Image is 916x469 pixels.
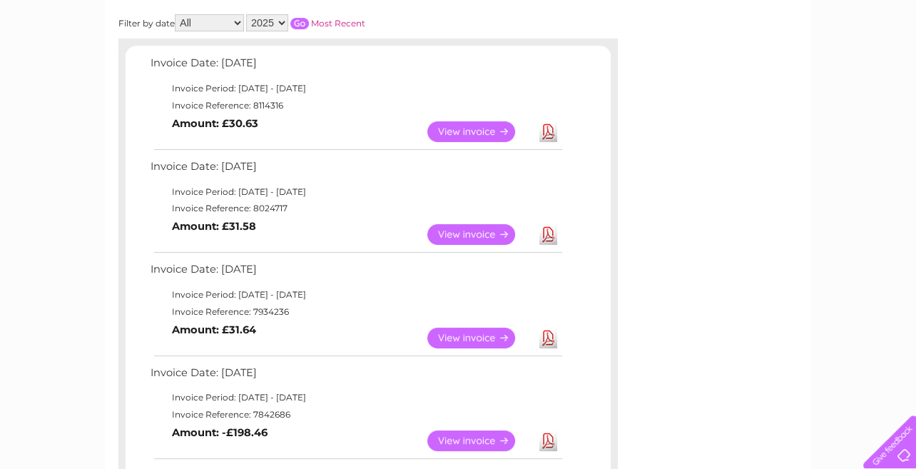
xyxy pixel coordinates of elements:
a: Log out [869,61,902,71]
a: Energy [701,61,732,71]
b: Amount: £30.63 [172,117,258,130]
td: Invoice Date: [DATE] [147,260,564,286]
a: View [427,328,532,348]
td: Invoice Reference: 7842686 [147,406,564,423]
a: Download [539,430,557,451]
b: Amount: -£198.46 [172,426,268,439]
a: Download [539,328,557,348]
a: View [427,121,532,142]
td: Invoice Period: [DATE] - [DATE] [147,183,564,201]
td: Invoice Date: [DATE] [147,157,564,183]
a: View [427,224,532,245]
a: Telecoms [741,61,783,71]
td: Invoice Date: [DATE] [147,54,564,80]
td: Invoice Reference: 8114316 [147,97,564,114]
div: Clear Business is a trading name of Verastar Limited (registered in [GEOGRAPHIC_DATA] No. 3667643... [122,8,796,69]
b: Amount: £31.58 [172,220,256,233]
td: Invoice Date: [DATE] [147,363,564,390]
a: Most Recent [311,18,365,29]
a: View [427,430,532,451]
td: Invoice Period: [DATE] - [DATE] [147,389,564,406]
div: Filter by date [118,14,493,31]
img: logo.png [32,37,105,81]
td: Invoice Reference: 8024717 [147,200,564,217]
b: Amount: £31.64 [172,323,256,336]
a: Download [539,224,557,245]
td: Invoice Period: [DATE] - [DATE] [147,80,564,97]
td: Invoice Period: [DATE] - [DATE] [147,286,564,303]
a: Download [539,121,557,142]
a: Blog [792,61,813,71]
a: 0333 014 3131 [647,7,745,25]
a: Contact [821,61,856,71]
td: Invoice Reference: 7934236 [147,303,564,321]
a: Water [665,61,692,71]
